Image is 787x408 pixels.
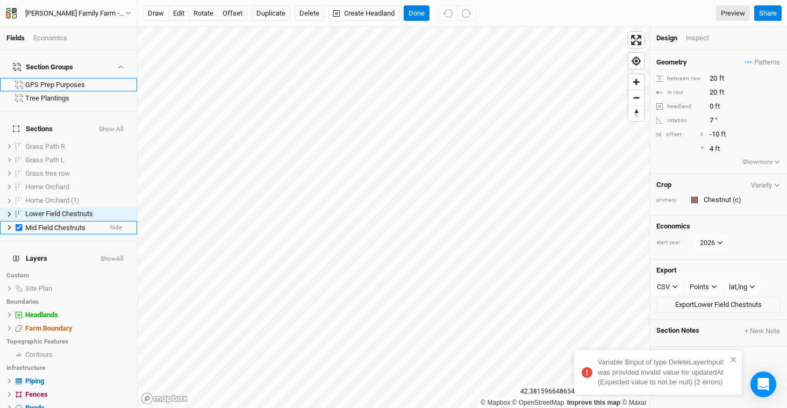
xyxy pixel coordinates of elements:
[168,5,189,22] button: edit
[666,131,681,139] div: offset
[25,8,125,19] div: Rudolph Family Farm - 2026 Fruit Trees
[25,311,131,319] div: Headlands
[716,5,750,22] a: Preview
[138,27,649,408] canvas: Map
[656,181,671,189] h4: Crop
[656,297,781,313] button: ExportLower Field Chestnuts
[656,266,781,275] h4: Export
[98,126,124,133] button: Show All
[116,63,125,70] button: Show section groups
[189,5,218,22] button: rotate
[628,106,644,121] span: Reset bearing to north
[518,386,649,397] div: 42.38159664865492 , -73.76584704359186
[690,282,709,292] div: Points
[25,224,102,232] div: Mid Field Chestnuts
[25,196,131,205] div: Home Orchard (1)
[25,94,131,103] div: Tree Plantings
[25,156,131,164] div: Grass Path L
[25,81,131,89] div: GPS Prep Purposes
[656,222,781,231] h4: Economics
[700,131,704,139] div: X
[6,34,25,42] a: Fields
[25,377,131,385] div: Piping
[695,235,728,251] button: 2026
[745,57,780,68] span: Patterns
[656,239,694,247] div: start year
[666,145,704,153] div: Y
[25,196,80,204] span: Home Orchard (1)
[730,354,738,364] button: close
[729,282,747,292] div: lat,lng
[754,5,782,22] button: Share
[25,284,131,293] div: Site Plan
[745,56,781,68] button: Patterns
[100,255,124,263] button: ShowAll
[457,5,476,22] button: Redo (^Z)
[685,279,722,295] button: Points
[404,5,430,22] button: Done
[724,279,760,295] button: lat,lng
[25,311,58,319] span: Headlands
[295,5,324,22] button: Delete
[657,282,670,292] div: CSV
[25,8,125,19] div: [PERSON_NAME] Family Farm - 2026 Fruit Trees
[598,357,727,387] div: Variable $input of type DeleteLayerInput! was provided invalid value for updatedAt (Expected valu...
[481,399,510,406] a: Mapbox
[686,33,724,43] div: Inspect
[628,32,644,48] button: Enter fullscreen
[5,8,132,19] button: [PERSON_NAME] Family Farm - 2026 Fruit Trees
[750,181,781,189] button: Variety
[25,224,85,232] span: Mid Field Chestnuts
[656,326,699,336] span: Section Notes
[628,53,644,69] button: Find my location
[13,125,53,133] span: Sections
[628,90,644,105] button: Zoom out
[25,169,131,178] div: Grass tree row
[141,392,188,405] a: Mapbox logo
[656,103,704,111] div: headland
[652,279,683,295] button: CSV
[13,63,73,71] div: Section Groups
[438,5,457,22] button: Undo (^z)
[25,350,131,359] div: Contours
[25,350,53,359] span: Contours
[25,156,65,164] span: Grass Path L
[25,390,48,398] span: Fences
[656,117,704,125] div: rotation
[110,221,122,234] span: hide
[33,33,67,43] div: Economics
[252,5,290,22] button: Duplicate
[744,326,781,336] button: + New Note
[656,33,677,43] div: Design
[567,399,620,406] a: Improve this map
[25,169,70,177] span: Grass tree row
[25,324,131,333] div: Farm Boundary
[13,254,47,263] span: Layers
[656,75,704,83] div: between row
[656,58,687,67] h4: Geometry
[25,284,52,292] span: Site Plan
[512,399,564,406] a: OpenStreetMap
[328,5,399,22] button: Create Headland
[25,210,93,218] span: Lower Field Chestnuts
[750,371,776,397] div: Open Intercom Messenger
[628,105,644,121] button: Reset bearing to north
[656,89,704,97] div: in row
[143,5,169,22] button: draw
[25,390,131,399] div: Fences
[656,196,683,204] div: primary
[622,399,647,406] a: Maxar
[218,5,247,22] button: offset
[25,183,69,191] span: Home Orchard
[700,194,781,206] input: Chestnut (c)
[25,183,131,191] div: Home Orchard
[628,74,644,90] button: Zoom in
[25,142,131,151] div: Grass Path R
[25,210,131,218] div: Lower Field Chestnuts
[742,157,781,168] button: Showmore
